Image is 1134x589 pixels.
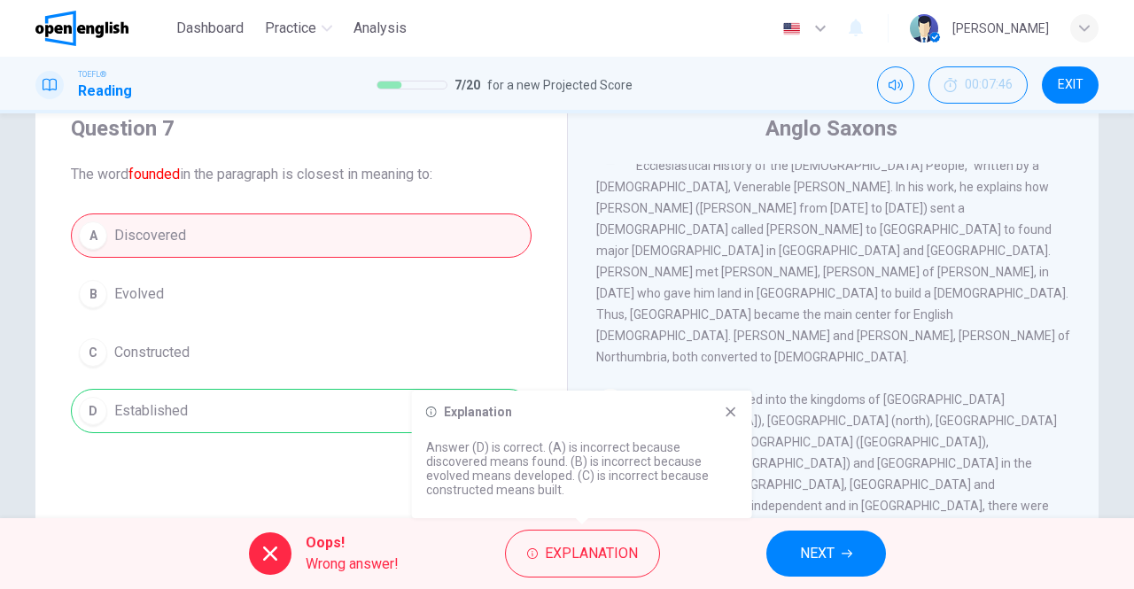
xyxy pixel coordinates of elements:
[176,18,244,39] span: Dashboard
[265,18,316,39] span: Practice
[487,74,633,96] span: for a new Projected Score
[426,440,738,497] p: Answer (D) is correct. (A) is incorrect because discovered means found. (B) is incorrect because ...
[306,532,399,554] span: Oops!
[78,68,106,81] span: TOEFL®
[765,114,897,143] h4: Anglo Saxons
[781,22,803,35] img: en
[353,18,407,39] span: Analysis
[596,389,625,417] div: 5
[71,114,532,143] h4: Question 7
[128,166,180,182] font: founded
[965,78,1013,92] span: 00:07:46
[35,11,128,46] img: OpenEnglish logo
[800,541,835,566] span: NEXT
[454,74,480,96] span: 7 / 20
[596,137,1070,364] span: One important source of sixth to eighth century British history is the "Ecclesiastical History of...
[78,81,132,102] h1: Reading
[877,66,914,104] div: Mute
[910,14,938,43] img: Profile picture
[444,405,512,419] h6: Explanation
[952,18,1049,39] div: [PERSON_NAME]
[545,541,638,566] span: Explanation
[306,554,399,575] span: Wrong answer!
[71,164,532,185] span: The word in the paragraph is closest in meaning to:
[1058,78,1084,92] span: EXIT
[928,66,1028,104] div: Hide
